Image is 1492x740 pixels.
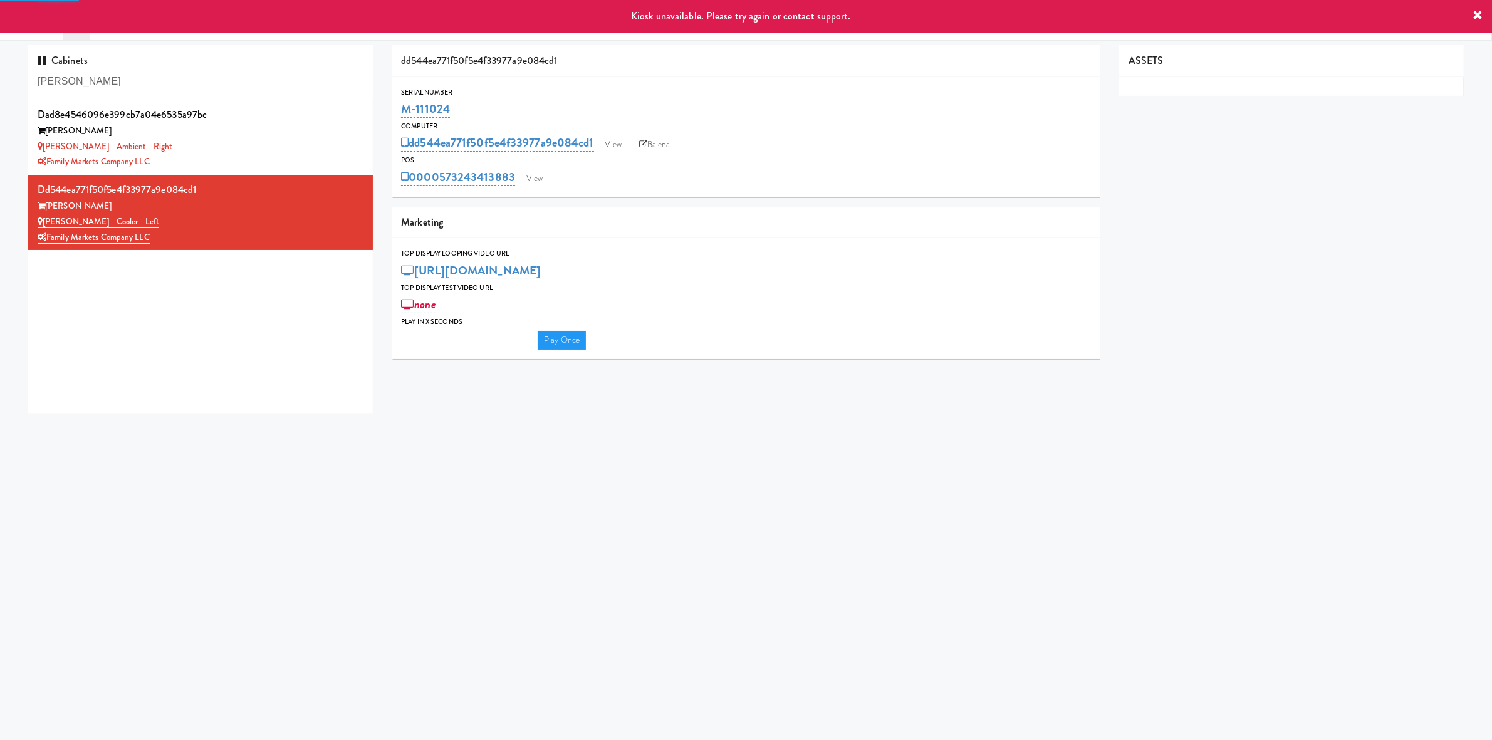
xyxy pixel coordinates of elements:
div: [PERSON_NAME] [38,199,363,214]
div: Computer [401,120,1090,133]
a: Play Once [538,331,586,350]
a: [PERSON_NAME] - Cooler - Left [38,216,159,228]
li: dd544ea771f50f5e4f33977a9e084cd1[PERSON_NAME] [PERSON_NAME] - Cooler - LeftFamily Markets Company... [28,175,373,250]
div: Play in X seconds [401,316,1090,328]
div: Top Display Looping Video Url [401,248,1090,260]
span: Cabinets [38,53,88,68]
span: Kiosk unavailable. Please try again or contact support. [631,9,851,23]
a: Family Markets Company LLC [38,231,150,244]
span: ASSETS [1129,53,1164,68]
a: View [599,135,628,154]
div: POS [401,154,1090,167]
a: Balena [633,135,677,154]
li: dad8e4546096e399cb7a04e6535a97bc[PERSON_NAME] [PERSON_NAME] - Ambient - RightFamily Markets Compa... [28,100,373,175]
input: Search cabinets [38,70,363,93]
a: View [520,169,549,188]
div: dd544ea771f50f5e4f33977a9e084cd1 [392,45,1100,77]
a: Family Markets Company LLC [38,155,150,167]
div: dad8e4546096e399cb7a04e6535a97bc [38,105,363,124]
div: Top Display Test Video Url [401,282,1090,294]
a: M-111024 [401,100,450,118]
div: Serial Number [401,86,1090,99]
div: dd544ea771f50f5e4f33977a9e084cd1 [38,180,363,199]
a: [PERSON_NAME] - Ambient - Right [38,140,172,152]
a: [URL][DOMAIN_NAME] [401,262,541,279]
a: none [401,296,436,313]
div: [PERSON_NAME] [38,123,363,139]
span: Marketing [401,215,443,229]
a: 0000573243413883 [401,169,515,186]
a: dd544ea771f50f5e4f33977a9e084cd1 [401,134,593,152]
